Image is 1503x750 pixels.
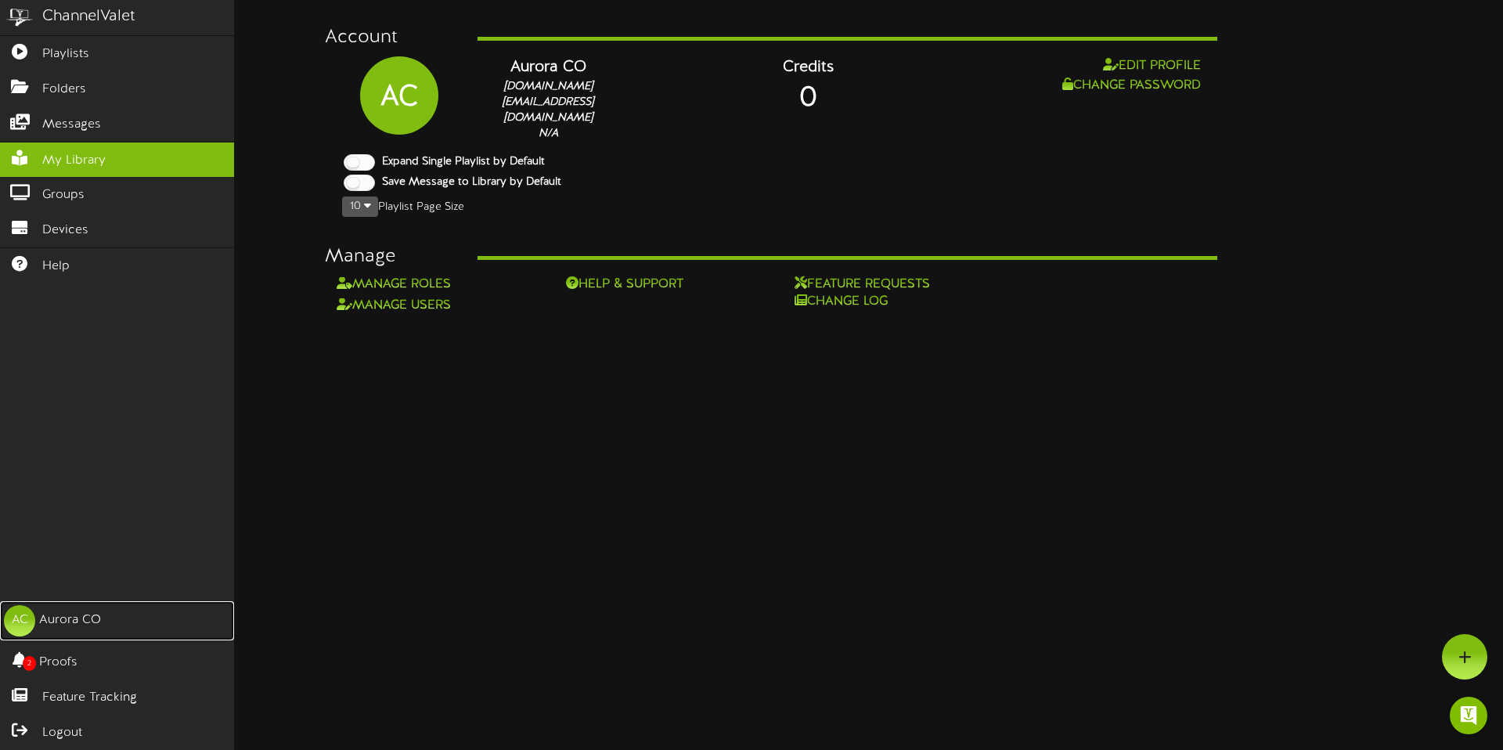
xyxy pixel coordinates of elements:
[42,81,86,99] span: Folders
[634,79,982,119] div: 0
[4,605,35,636] div: AC
[42,689,137,707] span: Feature Tracking
[1058,76,1206,96] button: Change Password
[337,298,451,312] a: Manage Users
[42,724,82,742] span: Logout
[1450,697,1487,734] div: Open Intercom Messenger
[42,186,85,204] span: Groups
[42,5,135,28] div: ChannelValet
[42,116,101,134] span: Messages
[360,56,438,118] div: AC
[566,276,748,294] a: Help & Support
[42,258,70,276] span: Help
[370,154,545,170] label: Expand Single Playlist by Default
[23,656,36,671] span: 2
[634,56,982,79] div: Credits
[42,152,106,170] span: My Library
[325,27,454,48] h3: Account
[39,654,77,672] span: Proofs
[39,611,101,629] div: Aurora CO
[485,56,611,79] div: Aurora CO
[337,277,451,291] a: Manage Roles
[325,195,1217,218] div: Playlist Page Size
[795,293,977,311] a: Change Log
[42,45,89,63] span: Playlists
[370,175,561,190] label: Save Message to Library by Default
[485,79,611,126] div: [DOMAIN_NAME][EMAIL_ADDRESS][DOMAIN_NAME]
[795,276,977,294] a: Feature Requests
[325,247,454,267] h3: Manage
[42,222,88,240] span: Devices
[1098,56,1206,76] button: Edit Profile
[485,126,611,142] div: N/A
[342,197,378,217] button: 10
